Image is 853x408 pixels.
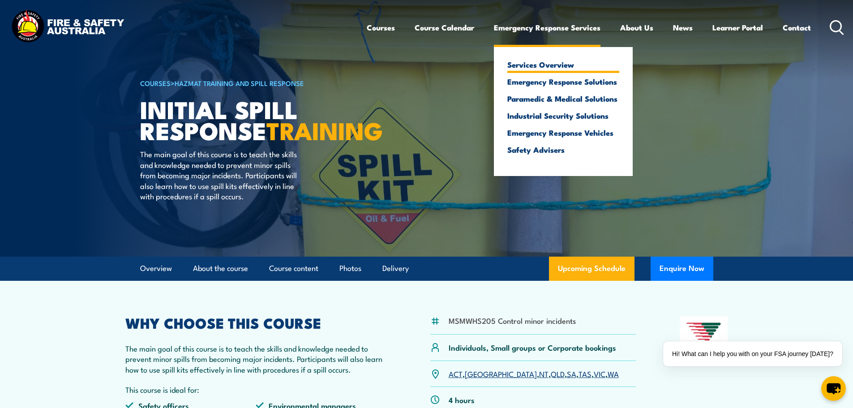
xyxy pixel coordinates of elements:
[125,343,387,374] p: The main goal of this course is to teach the skills and knowledge needed to prevent minor spills ...
[193,257,248,280] a: About the course
[579,368,592,379] a: TAS
[651,257,713,281] button: Enquire Now
[507,94,619,103] a: Paramedic & Medical Solutions
[673,16,693,39] a: News
[266,111,383,148] strong: TRAINING
[125,384,387,395] p: This course is ideal for:
[140,257,172,280] a: Overview
[783,16,811,39] a: Contact
[382,257,409,280] a: Delivery
[663,341,842,366] div: Hi! What can I help you with on your FSA journey [DATE]?
[449,369,619,379] p: , , , , , , ,
[594,368,605,379] a: VIC
[507,146,619,154] a: Safety Advisers
[620,16,653,39] a: About Us
[125,316,387,329] h2: WHY CHOOSE THIS COURSE
[339,257,361,280] a: Photos
[821,376,846,401] button: chat-button
[449,368,463,379] a: ACT
[449,315,576,326] li: MSMWHS205 Control minor incidents
[175,78,304,88] a: HAZMAT Training and Spill Response
[712,16,763,39] a: Learner Portal
[507,112,619,120] a: Industrial Security Solutions
[608,368,619,379] a: WA
[415,16,474,39] a: Course Calendar
[494,16,600,39] a: Emergency Response Services
[680,316,728,362] img: Nationally Recognised Training logo.
[551,368,565,379] a: QLD
[140,149,304,201] p: The main goal of this course is to teach the skills and knowledge needed to prevent minor spills ...
[449,395,475,405] p: 4 hours
[140,77,361,88] h6: >
[449,342,616,352] p: Individuals, Small groups or Corporate bookings
[507,129,619,137] a: Emergency Response Vehicles
[549,257,634,281] a: Upcoming Schedule
[140,99,361,140] h1: Initial Spill Response
[507,77,619,86] a: Emergency Response Solutions
[567,368,576,379] a: SA
[367,16,395,39] a: Courses
[465,368,537,379] a: [GEOGRAPHIC_DATA]
[269,257,318,280] a: Course content
[140,78,171,88] a: COURSES
[507,60,619,69] a: Services Overview
[539,368,549,379] a: NT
